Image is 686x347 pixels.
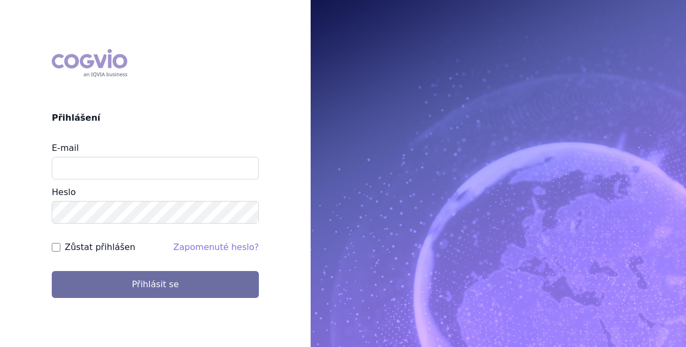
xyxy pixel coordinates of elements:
h2: Přihlášení [52,112,259,124]
button: Přihlásit se [52,271,259,298]
div: COGVIO [52,49,127,77]
label: Zůstat přihlášen [65,241,135,254]
label: E-mail [52,143,79,153]
a: Zapomenuté heslo? [173,242,259,252]
label: Heslo [52,187,76,197]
